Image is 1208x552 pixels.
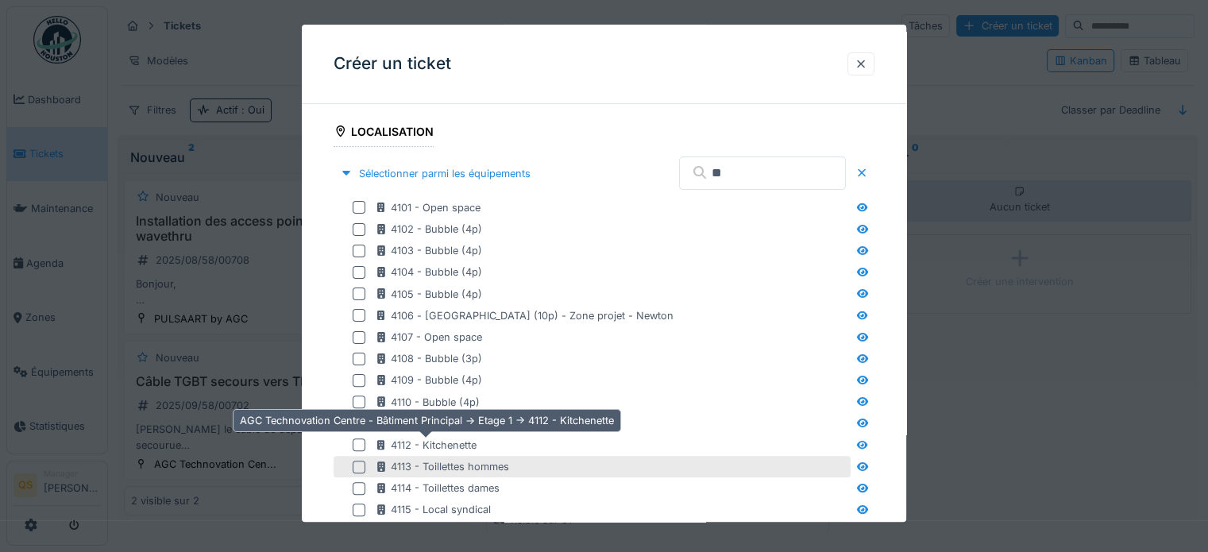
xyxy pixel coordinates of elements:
div: 4110 - Bubble (4p) [375,395,480,410]
div: Sélectionner parmi les équipements [334,163,537,184]
div: 4109 - Bubble (4p) [375,373,482,388]
h3: Créer un ticket [334,54,451,74]
div: 4104 - Bubble (4p) [375,265,482,280]
div: 4113 - Toillettes hommes [375,459,509,474]
div: 4108 - Bubble (3p) [375,351,482,366]
div: Localisation [334,120,434,147]
div: 4103 - Bubble (4p) [375,243,482,258]
div: 4114 - Toillettes dames [375,481,500,496]
div: AGC Technovation Centre - Bâtiment Principal -> Etage 1 -> 4112 - Kitchenette [233,409,621,432]
div: 4106 - [GEOGRAPHIC_DATA] (10p) - Zone projet - Newton [375,308,673,323]
div: 4112 - Kitchenette [375,438,477,453]
div: 4101 - Open space [375,200,480,215]
div: 4102 - Bubble (4p) [375,222,482,237]
div: 4115 - Local syndical [375,503,491,518]
div: 4105 - Bubble (4p) [375,287,482,302]
div: 4107 - Open space [375,330,482,345]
